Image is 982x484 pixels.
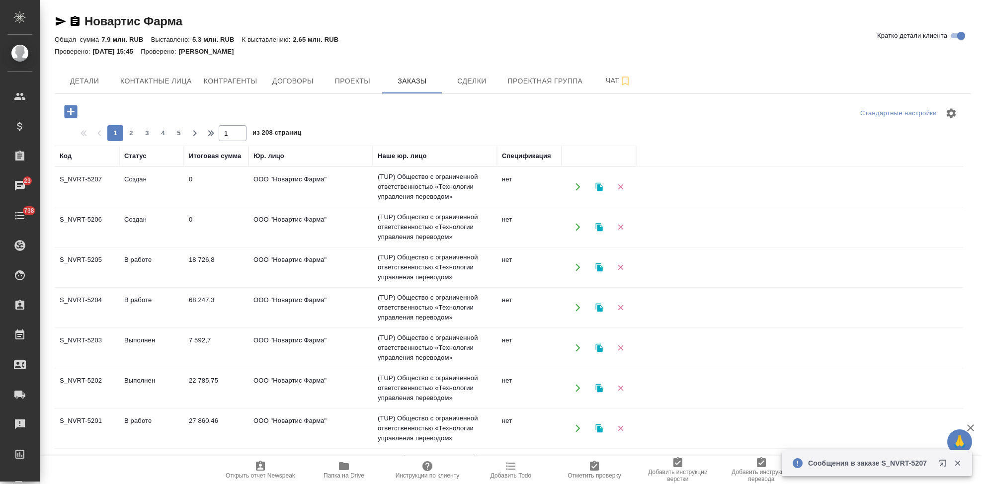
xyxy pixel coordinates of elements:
[491,472,531,479] span: Добавить Todo
[248,169,373,204] td: ООО "Новартис Фарма"
[139,125,155,141] button: 3
[568,217,588,238] button: Открыть
[589,217,609,238] button: Клонировать
[155,125,171,141] button: 4
[55,48,93,55] p: Проверено:
[373,328,497,368] td: (TUP) Общество с ограниченной ответственностью «Технологии управления переводом»
[55,290,119,325] td: S_NVRT-5204
[60,151,72,161] div: Код
[2,203,37,228] a: 738
[568,378,588,399] button: Открыть
[119,169,184,204] td: Создан
[373,408,497,448] td: (TUP) Общество с ограниченной ответственностью «Технологии управления переводом»
[610,177,631,197] button: Удалить
[55,36,101,43] p: Общая сумма
[497,330,562,365] td: нет
[141,48,179,55] p: Проверено:
[184,169,248,204] td: 0
[589,298,609,318] button: Клонировать
[123,128,139,138] span: 2
[378,151,427,161] div: Наше юр. лицо
[933,453,957,477] button: Открыть в новой вкладке
[189,151,241,161] div: Итоговая сумма
[184,210,248,244] td: 0
[568,257,588,278] button: Открыть
[328,75,376,87] span: Проекты
[184,371,248,405] td: 22 785,75
[120,75,192,87] span: Контактные лица
[248,330,373,365] td: ООО "Новартис Фарма"
[373,288,497,327] td: (TUP) Общество с ограниченной ответственностью «Технологии управления переводом»
[55,210,119,244] td: S_NVRT-5206
[248,411,373,446] td: ООО "Новартис Фарма"
[248,371,373,405] td: ООО "Новартис Фарма"
[119,290,184,325] td: В работе
[219,456,302,484] button: Открыть отчет Newspeak
[568,177,588,197] button: Открыть
[726,469,797,483] span: Добавить инструкции перевода
[55,169,119,204] td: S_NVRT-5207
[119,411,184,446] td: В работе
[877,31,947,41] span: Кратко детали клиента
[248,210,373,244] td: ООО "Новартис Фарма"
[204,75,257,87] span: Контрагенты
[253,151,284,161] div: Юр. лицо
[373,207,497,247] td: (TUP) Общество с ограниченной ответственностью «Технологии управления переводом»
[57,101,84,122] button: Добавить проект
[18,206,40,216] span: 738
[55,330,119,365] td: S_NVRT-5203
[507,75,582,87] span: Проектная группа
[497,371,562,405] td: нет
[610,378,631,399] button: Удалить
[184,290,248,325] td: 68 247,3
[293,36,346,43] p: 2.65 млн. RUB
[155,128,171,138] span: 4
[373,167,497,207] td: (TUP) Общество с ограниченной ответственностью «Технологии управления переводом»
[242,36,293,43] p: К выставлению:
[69,15,81,27] button: Скопировать ссылку
[184,250,248,285] td: 18 726,8
[226,472,295,479] span: Открыть отчет Newspeak
[171,125,187,141] button: 5
[101,36,151,43] p: 7.9 млн. RUB
[808,458,932,468] p: Сообщения в заказе S_NVRT-5207
[55,250,119,285] td: S_NVRT-5205
[269,75,317,87] span: Договоры
[302,456,386,484] button: Папка на Drive
[396,472,460,479] span: Инструкции по клиенту
[497,250,562,285] td: нет
[642,469,714,483] span: Добавить инструкции верстки
[55,371,119,405] td: S_NVRT-5202
[448,75,495,87] span: Сделки
[568,338,588,358] button: Открыть
[589,257,609,278] button: Клонировать
[248,250,373,285] td: ООО "Новартис Фарма"
[388,75,436,87] span: Заказы
[119,210,184,244] td: Создан
[119,250,184,285] td: В работе
[610,298,631,318] button: Удалить
[184,330,248,365] td: 7 592,7
[636,456,720,484] button: Добавить инструкции верстки
[497,169,562,204] td: нет
[568,418,588,439] button: Открыть
[119,330,184,365] td: Выполнен
[55,15,67,27] button: Скопировать ссылку для ЯМессенджера
[594,75,642,87] span: Чат
[610,257,631,278] button: Удалить
[858,106,939,121] div: split button
[373,247,497,287] td: (TUP) Общество с ограниченной ответственностью «Технологии управления переводом»
[84,14,182,28] a: Новартис Фарма
[248,290,373,325] td: ООО "Новартис Фарма"
[171,128,187,138] span: 5
[568,472,621,479] span: Отметить проверку
[469,456,553,484] button: Добавить Todo
[179,48,242,55] p: [PERSON_NAME]
[119,371,184,405] td: Выполнен
[568,298,588,318] button: Открыть
[947,459,968,468] button: Закрыть
[497,210,562,244] td: нет
[55,411,119,446] td: S_NVRT-5201
[502,151,551,161] div: Спецификация
[610,338,631,358] button: Удалить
